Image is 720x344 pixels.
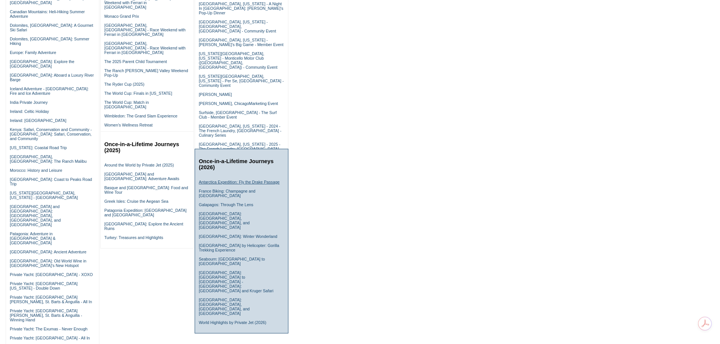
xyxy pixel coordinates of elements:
a: The World Cup: Match in [GEOGRAPHIC_DATA] [104,100,149,109]
a: The 2025 Parent Child Tournament [104,59,167,64]
a: The World Cup: Finals in [US_STATE] [104,91,172,96]
a: Dolomites, [GEOGRAPHIC_DATA]: A Gourmet Ski Safari [10,23,93,32]
a: [GEOGRAPHIC_DATA] by Helicopter: Gorilla Trekking Experience [199,243,279,252]
a: Private Yacht: [GEOGRAPHIC_DATA][PERSON_NAME], St. Barts & Anguilla - Winning Hand [10,309,82,322]
a: [GEOGRAPHIC_DATA]: Explore the Ancient Ruins [104,222,183,231]
a: The Ryder Cup (2025) [104,82,144,86]
a: Ireland: Celtic Holiday [10,109,49,114]
a: [US_STATE][GEOGRAPHIC_DATA], [US_STATE] - Monticello Motor Club ([GEOGRAPHIC_DATA], [GEOGRAPHIC_D... [199,51,277,69]
a: Patagonia: Adventure in [GEOGRAPHIC_DATA] & [GEOGRAPHIC_DATA] [10,231,56,245]
a: Greek Isles: Cruise the Aegean Sea [104,199,168,204]
a: Women's Wellness Retreat [104,123,153,127]
a: [GEOGRAPHIC_DATA]: Old World Wine in [GEOGRAPHIC_DATA]'s New Hotspot [10,259,87,268]
a: [PERSON_NAME], ChicagoMarketing Event [199,101,278,106]
a: Private Yacht: The Exumas - Never Enough [10,327,88,331]
a: [GEOGRAPHIC_DATA], [US_STATE] - A Night In [GEOGRAPHIC_DATA]: [PERSON_NAME]'s Pop-Up Dinner [199,2,283,15]
a: [GEOGRAPHIC_DATA]: [GEOGRAPHIC_DATA], [GEOGRAPHIC_DATA], and [GEOGRAPHIC_DATA] [199,298,250,316]
a: [GEOGRAPHIC_DATA], [GEOGRAPHIC_DATA] - Race Weekend with Ferrari in [GEOGRAPHIC_DATA] [104,41,186,55]
a: Iceland Adventure - [GEOGRAPHIC_DATA]: Fire and Ice Adventure [10,86,89,96]
a: [GEOGRAPHIC_DATA], [US_STATE] - [PERSON_NAME]'s Big Game - Member Event [199,38,283,47]
a: Antarctica Expedition: Fly the Drake Passage [199,180,280,184]
a: Dolomites, [GEOGRAPHIC_DATA]: Summer Hiking [10,37,89,46]
a: Europe: Family Adventure [10,50,56,55]
a: [GEOGRAPHIC_DATA]: Aboard a Luxury River Barge [10,73,94,82]
a: [US_STATE]: Coastal Road Trip [10,145,67,150]
a: Surfside, [GEOGRAPHIC_DATA] - The Surf Club - Member Event [199,110,277,119]
a: Galapagos: Through The Lens [199,202,253,207]
a: Private Yacht: [GEOGRAPHIC_DATA] - All In [10,336,90,340]
a: [GEOGRAPHIC_DATA], [US_STATE] - [GEOGRAPHIC_DATA], [GEOGRAPHIC_DATA] - Community Event [199,20,276,33]
a: Patagonia Expedition: [GEOGRAPHIC_DATA] and [GEOGRAPHIC_DATA] [104,208,187,217]
a: [GEOGRAPHIC_DATA] and [GEOGRAPHIC_DATA]: [GEOGRAPHIC_DATA], [GEOGRAPHIC_DATA], and [GEOGRAPHIC_DATA] [10,204,61,227]
a: India Private Journey [10,100,48,105]
a: Morocco: History and Leisure [10,168,62,173]
a: [GEOGRAPHIC_DATA]: Explore the [GEOGRAPHIC_DATA] [10,59,74,68]
a: [GEOGRAPHIC_DATA] and [GEOGRAPHIC_DATA]: Adventure Awaits [104,172,179,181]
a: Private Yacht: [GEOGRAPHIC_DATA] - XOXO [10,272,93,277]
a: Once-in-a-Lifetime Journeys (2026) [199,158,274,170]
a: [GEOGRAPHIC_DATA], [GEOGRAPHIC_DATA] - Race Weekend with Ferrari in [GEOGRAPHIC_DATA] [104,23,186,37]
a: Private Yacht: [GEOGRAPHIC_DATA][US_STATE] - Double Down [10,281,77,290]
a: [US_STATE][GEOGRAPHIC_DATA], [US_STATE] - [GEOGRAPHIC_DATA] [10,191,78,200]
a: Wimbledon: The Grand Slam Experience [104,114,177,118]
a: Basque and [GEOGRAPHIC_DATA]: Food and Wine Tour [104,185,188,194]
a: [GEOGRAPHIC_DATA]: Coast to Peaks Road Trip [10,177,92,186]
a: Turkey: Treasures and Highlights [104,235,163,240]
a: [GEOGRAPHIC_DATA], [US_STATE] - 2025 - The French Laundry, [GEOGRAPHIC_DATA] - Culinary Series [199,142,282,156]
a: Once-in-a-Lifetime Journeys (2025) [104,141,179,153]
a: [GEOGRAPHIC_DATA]: Ancient Adventure [10,250,87,254]
a: [GEOGRAPHIC_DATA]: [GEOGRAPHIC_DATA] to [GEOGRAPHIC_DATA] - [GEOGRAPHIC_DATA]: [GEOGRAPHIC_DATA] ... [199,270,273,293]
a: Canadian Mountains: Heli-Hiking Summer Adventure [10,9,85,19]
a: [US_STATE][GEOGRAPHIC_DATA], [US_STATE] - Per Se, [GEOGRAPHIC_DATA] - Community Event [199,74,284,88]
a: World Highlights by Private Jet (2026) [199,320,266,325]
a: [GEOGRAPHIC_DATA], [US_STATE] - 2024 - The French Laundry, [GEOGRAPHIC_DATA] - Culinary Series [199,124,282,137]
a: France Biking: Champagne and [GEOGRAPHIC_DATA] [199,189,255,198]
a: Private Yacht: [GEOGRAPHIC_DATA][PERSON_NAME], St. Barts & Anguilla - All In [10,295,92,304]
a: Ireland: [GEOGRAPHIC_DATA] [10,118,66,123]
a: [GEOGRAPHIC_DATA], [GEOGRAPHIC_DATA]: The Ranch Malibu [10,154,87,164]
a: Monaco Grand Prix [104,14,139,19]
a: Around the World by Private Jet (2025) [104,163,174,167]
a: [GEOGRAPHIC_DATA]: Winter Wonderland [199,234,277,239]
a: Seabourn: [GEOGRAPHIC_DATA] to [GEOGRAPHIC_DATA] [199,257,265,266]
a: [GEOGRAPHIC_DATA]: [GEOGRAPHIC_DATA], [GEOGRAPHIC_DATA], and [GEOGRAPHIC_DATA] [199,211,250,230]
a: Kenya: Safari, Conservation and Community - [GEOGRAPHIC_DATA]: Safari, Conservation, and Community [10,127,92,141]
a: [PERSON_NAME] [199,92,232,97]
a: The Ranch [PERSON_NAME] Valley Weekend Pop-Up [104,68,188,77]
